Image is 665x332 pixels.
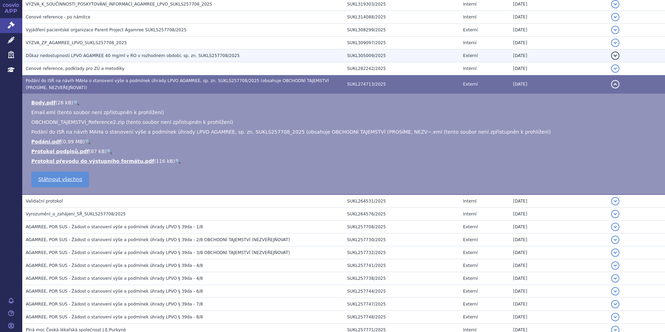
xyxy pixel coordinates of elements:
[510,75,607,94] td: [DATE]
[510,11,607,24] td: [DATE]
[611,261,619,270] button: detail
[344,24,459,37] td: SUKL308299/2025
[463,82,478,87] span: Externí
[344,272,459,285] td: SUKL257738/2025
[344,298,459,311] td: SUKL257747/2025
[344,234,459,246] td: SUKL257730/2025
[463,237,478,242] span: Externí
[344,246,459,259] td: SUKL257732/2025
[611,248,619,257] button: detail
[31,149,89,154] a: Protokol podpisů.pdf
[344,75,459,94] td: SUKL274713/2025
[31,172,89,187] a: Stáhnout všechno
[344,208,459,221] td: SUKL264576/2025
[344,221,459,234] td: SUKL257708/2025
[463,40,476,45] span: Interní
[85,139,91,144] a: 🔍
[26,66,125,71] span: Cenové reference, podklady pro ZÚ a metodiky
[26,250,290,255] span: AGAMREE, POR SUS - Žádost o stanovení výše a podmínek úhrady LPVO § 39da - 3/8 OBCHODNÍ TAJEMSTVÍ...
[26,2,212,7] span: VÝZVA_K_SOUČINNOSTI_POSKYTOVÁNÍ_INFORMACÍ_AGAMREE_LPVO_SUKLS257708_2025
[31,100,56,105] a: Body.pdf
[510,272,607,285] td: [DATE]
[463,2,476,7] span: Interní
[463,315,478,319] span: Externí
[31,148,658,155] li: ( )
[611,13,619,21] button: detail
[26,263,203,268] span: AGAMREE, POR SUS - Žádost o stanovení výše a podmínek úhrady LPVO § 39da - 4/8
[463,212,476,216] span: Interní
[344,49,459,62] td: SUKL305009/2025
[26,224,203,229] span: AGAMREE, POR SUS - Žádost o stanovení výše a podmínek úhrady LPVO § 39da - 1/8
[106,149,112,154] a: 🔍
[31,158,658,165] li: ( )
[26,315,203,319] span: AGAMREE, POR SUS - Žádost o stanovení výše a podmínek úhrady LPVO § 39da - 8/8
[510,208,607,221] td: [DATE]
[611,197,619,205] button: detail
[344,259,459,272] td: SUKL257741/2025
[31,119,233,125] span: OBCHODNÍ_TAJEMSTVÍ_Reference2.zip (tento soubor není zpřístupněn k prohlížení)
[510,298,607,311] td: [DATE]
[510,195,607,208] td: [DATE]
[611,287,619,295] button: detail
[463,289,478,294] span: Externí
[26,199,63,204] span: Validační protokol
[26,276,203,281] span: AGAMREE, POR SUS - Žádost o stanovení výše a podmínek úhrady LPVO § 39da - 4/8
[510,259,607,272] td: [DATE]
[510,24,607,37] td: [DATE]
[175,158,181,164] a: 🔍
[510,37,607,49] td: [DATE]
[510,311,607,324] td: [DATE]
[26,53,240,58] span: Důkaz nedostupnosti LPVO AGAMREE 40 mg/ml v RO v rozhodném období, sp. zn. SUKLS257708/2025
[26,40,127,45] span: VÝZVA_ZP_AGAMREE_LPVO_SUKLS257708_2025
[463,302,478,307] span: Externí
[31,138,658,145] li: ( )
[463,263,478,268] span: Externí
[31,110,164,115] span: Email.eml (tento soubor není zpřístupněn k prohlížení)
[26,78,329,90] span: Podání do ISŘ na návrh MAHa o stanovení výše a podmínek úhrady LPVO AGAMREE, sp. zn. SUKLS257708/...
[26,15,90,19] span: Cenové reference - po námitce
[463,276,478,281] span: Externí
[611,52,619,60] button: detail
[344,195,459,208] td: SUKL264531/2025
[26,212,126,216] span: Vyrozumění_o_zahájení_SŘ_SUKLS257708/2025
[611,274,619,283] button: detail
[463,15,476,19] span: Interní
[611,210,619,218] button: detail
[91,149,105,154] span: 87 kB
[26,237,290,242] span: AGAMREE, POR SUS - Žádost o stanovení výše a podmínek úhrady LPVO § 39da - 2/8 OBCHODNÍ TAJEMSTVÍ...
[611,223,619,231] button: detail
[611,39,619,47] button: detail
[156,158,173,164] span: 116 kB
[510,234,607,246] td: [DATE]
[463,66,476,71] span: Interní
[611,313,619,321] button: detail
[57,100,71,105] span: 28 kB
[63,139,83,144] span: 0.99 MB
[31,99,658,106] li: ( )
[463,199,476,204] span: Interní
[73,100,79,105] a: 🔍
[344,37,459,49] td: SUKL309097/2025
[510,62,607,75] td: [DATE]
[31,139,61,144] a: Podání.pdf
[611,26,619,34] button: detail
[31,158,154,164] a: Protokol převodu do výstupního formátu.pdf
[611,80,619,88] button: detail
[510,285,607,298] td: [DATE]
[510,221,607,234] td: [DATE]
[510,49,607,62] td: [DATE]
[463,250,478,255] span: Externí
[344,11,459,24] td: SUKL314088/2025
[26,302,203,307] span: AGAMREE, POR SUS - Žádost o stanovení výše a podmínek úhrady LPVO § 39da - 7/8
[463,224,478,229] span: Externí
[510,246,607,259] td: [DATE]
[26,27,186,32] span: Vyjádření pacientské organizace Parent Project Agamree SUKLS257708/2025
[463,27,478,32] span: Externí
[611,300,619,308] button: detail
[463,53,478,58] span: Externí
[344,62,459,75] td: SUKL282242/2025
[344,285,459,298] td: SUKL257744/2025
[31,129,551,135] span: Podání do ISŘ na návrh MAHa o stanovení výše a podmínek úhrady LPVO AGAMREE, sp. zn. SUKLS257708_...
[26,289,203,294] span: AGAMREE, POR SUS - Žádost o stanovení výše a podmínek úhrady LPVO § 39da - 6/8
[344,311,459,324] td: SUKL257748/2025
